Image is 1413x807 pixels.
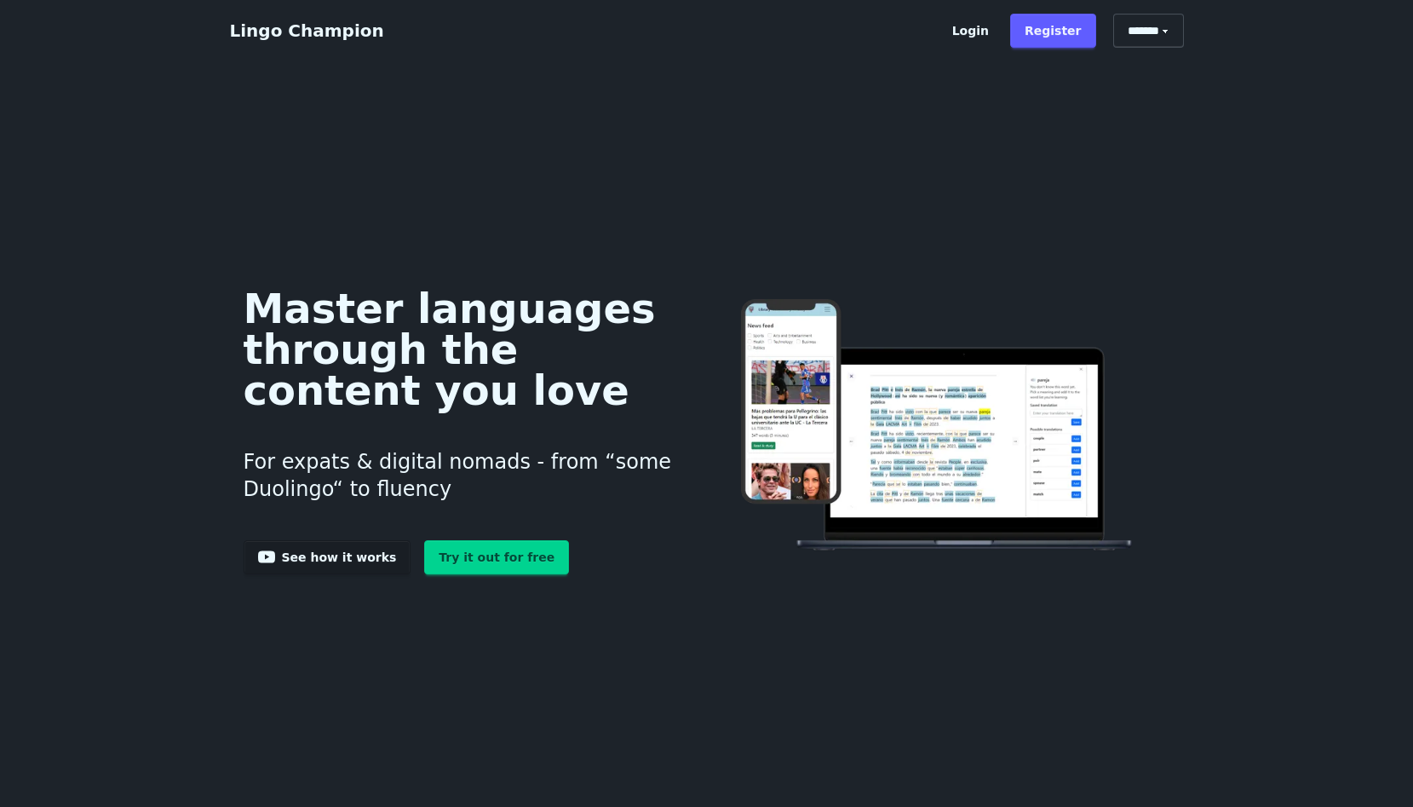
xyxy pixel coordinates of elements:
a: Lingo Champion [230,20,384,41]
a: See how it works [244,540,411,574]
a: Login [938,14,1003,48]
a: Try it out for free [424,540,569,574]
img: Learn languages online [707,299,1169,554]
h3: For expats & digital nomads - from “some Duolingo“ to fluency [244,428,681,523]
h1: Master languages through the content you love [244,288,681,411]
a: Register [1010,14,1096,48]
